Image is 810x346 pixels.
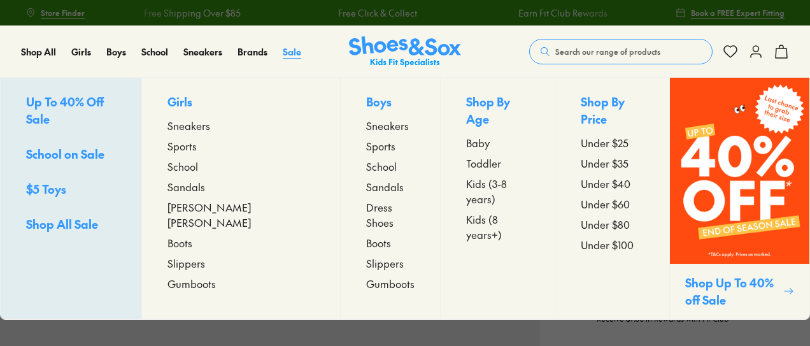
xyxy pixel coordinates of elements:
img: SNS_Logo_Responsive.svg [349,36,461,68]
span: School on Sale [26,146,104,162]
p: Shop By Age [466,93,529,130]
img: SNS_WEBASSETS_GRID_1080x1440_3.png [670,78,809,264]
a: Shop All [21,45,56,59]
span: Slippers [167,256,205,271]
span: School [141,45,168,58]
a: Under $25 [581,135,644,150]
a: Toddler [466,155,529,171]
a: Brands [238,45,267,59]
span: School [167,159,198,174]
a: School on Sale [26,145,116,165]
span: Book a FREE Expert Fitting [691,7,785,18]
a: Boots [366,235,415,250]
span: Boots [366,235,391,250]
span: Gumboots [167,276,216,291]
a: Under $40 [581,176,644,191]
a: Free Click & Collect [337,6,416,20]
p: Shop Up To 40% off Sale [685,274,778,308]
a: Baby [466,135,529,150]
span: Search our range of products [555,46,660,57]
span: Shop All [21,45,56,58]
a: [PERSON_NAME] [PERSON_NAME] [167,199,315,230]
span: Sneakers [167,118,210,133]
a: $5 Toys [26,180,116,200]
span: Sneakers [366,118,409,133]
span: Under $100 [581,237,634,252]
a: School [141,45,168,59]
a: Gumboots [366,276,415,291]
span: Under $80 [581,217,630,232]
p: Girls [167,93,315,113]
span: $5 Toys [26,181,66,197]
a: Kids (3-8 years) [466,176,529,206]
button: Open gorgias live chat [6,4,45,43]
a: Earn Fit Club Rewards [518,6,607,20]
a: Boys [106,45,126,59]
a: Under $80 [581,217,644,232]
a: Up To 40% Off Sale [26,93,116,130]
span: Under $60 [581,196,630,212]
span: Sports [167,138,197,154]
span: Sports [366,138,395,154]
a: Store Finder [25,1,85,24]
p: Receive $7.00 in Rewards with Fit Club [597,313,728,336]
span: Toddler [466,155,501,171]
a: Sandals [366,179,415,194]
p: Shop By Price [581,93,644,130]
span: Under $40 [581,176,630,191]
span: Under $35 [581,155,629,171]
span: Boys [106,45,126,58]
a: Free Shipping Over $85 [144,6,241,20]
a: Dress Shoes [366,199,415,230]
a: School [167,159,315,174]
span: Boots [167,235,192,250]
span: Store Finder [41,7,85,18]
a: Sneakers [183,45,222,59]
span: School [366,159,397,174]
a: Gumboots [167,276,315,291]
a: Boots [167,235,315,250]
a: Shoes & Sox [349,36,461,68]
span: Slippers [366,256,404,271]
span: Brands [238,45,267,58]
a: Under $60 [581,196,644,212]
span: Sale [283,45,301,58]
a: Girls [71,45,91,59]
a: Sports [366,138,415,154]
span: Under $25 [581,135,629,150]
a: Shop Up To 40% off Sale [669,78,809,319]
span: Girls [71,45,91,58]
a: Sale [283,45,301,59]
a: School [366,159,415,174]
a: Book a FREE Expert Fitting [676,1,785,24]
span: Shop All Sale [26,216,98,232]
p: Boys [366,93,415,113]
span: Sandals [167,179,205,194]
a: Shop All Sale [26,215,116,235]
a: Kids (8 years+) [466,212,529,242]
a: Sandals [167,179,315,194]
button: Search our range of products [529,39,713,64]
a: Sneakers [366,118,415,133]
span: Up To 40% Off Sale [26,94,104,127]
a: Slippers [366,256,415,271]
a: Under $35 [581,155,644,171]
span: Sneakers [183,45,222,58]
span: Sandals [366,179,404,194]
a: Sports [167,138,315,154]
a: Slippers [167,256,315,271]
a: Sneakers [167,118,315,133]
a: Under $100 [581,237,644,252]
span: Baby [466,135,490,150]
